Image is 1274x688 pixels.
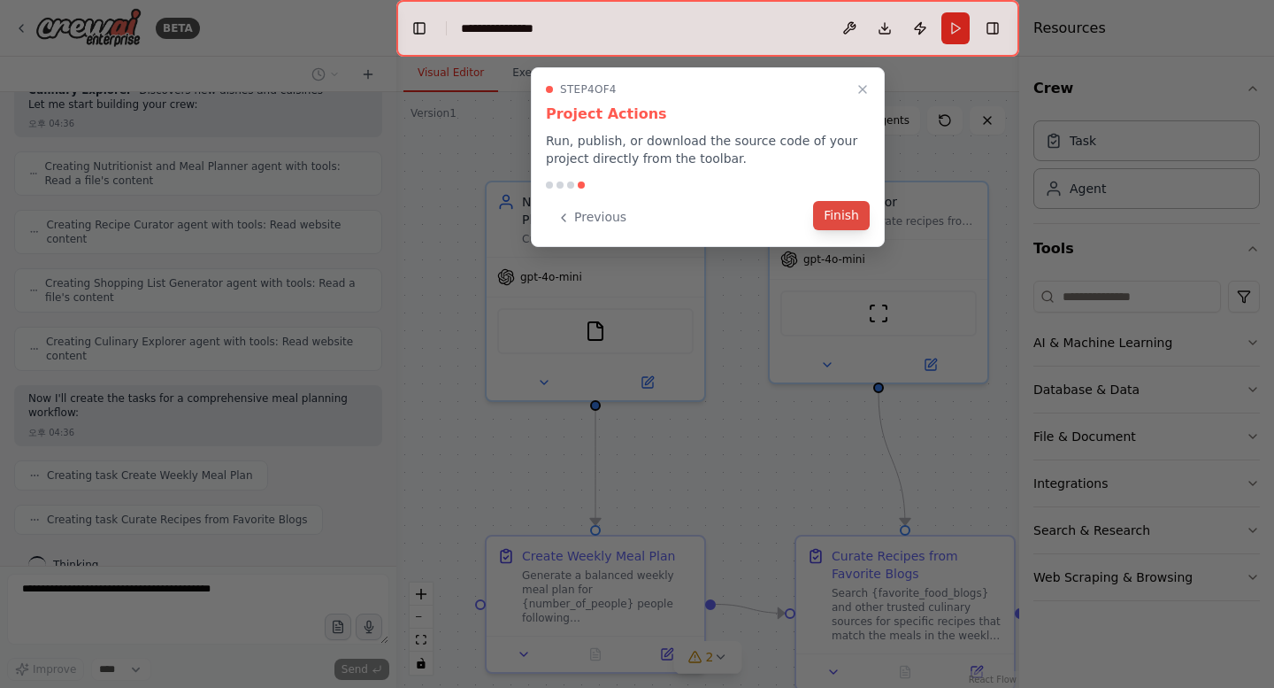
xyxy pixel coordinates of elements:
p: Run, publish, or download the source code of your project directly from the toolbar. [546,132,870,167]
h3: Project Actions [546,104,870,125]
button: Finish [813,201,870,230]
button: Hide left sidebar [407,16,432,41]
button: Close walkthrough [852,79,873,100]
span: Step 4 of 4 [560,82,617,97]
button: Previous [546,203,637,232]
